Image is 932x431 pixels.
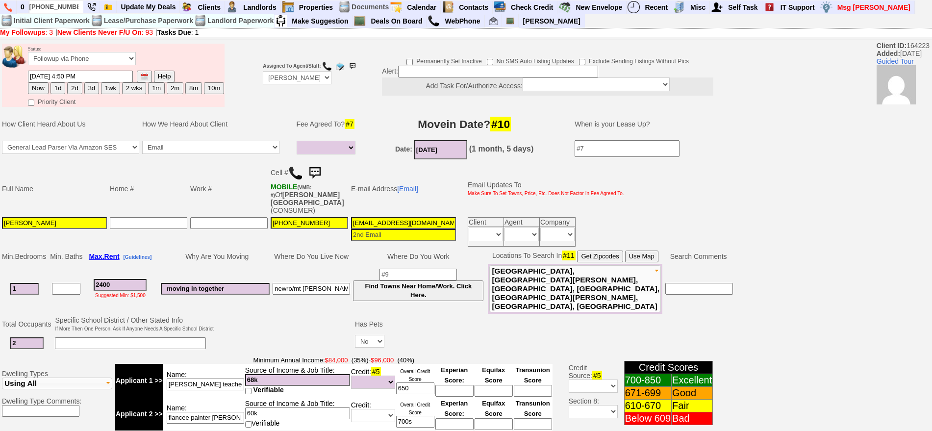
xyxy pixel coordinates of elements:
img: myadd.png [711,1,723,13]
span: [GEOGRAPHIC_DATA], [GEOGRAPHIC_DATA][PERSON_NAME], [GEOGRAPHIC_DATA], [GEOGRAPHIC_DATA], [GEOGRAP... [492,267,659,310]
font: Make Sure To Set Towns, Price, Etc. Does Not Factor In Fee Agreed To. [468,191,624,196]
td: When is your Lease Up? [565,109,730,139]
a: [Guidelines] [123,253,151,260]
a: Tasks Due: 1 [157,28,199,36]
td: Client [468,217,504,227]
span: #10 [490,117,511,131]
span: - [115,356,553,364]
img: chalkboard.png [506,17,514,25]
b: [Guidelines] [123,254,151,260]
a: Misc [686,1,710,14]
img: call.png [428,15,440,27]
input: 1st Email - Question #0 [351,217,456,229]
input: No SMS Auto Listing Updates [487,59,493,65]
button: [GEOGRAPHIC_DATA], [GEOGRAPHIC_DATA][PERSON_NAME], [GEOGRAPHIC_DATA], [GEOGRAPHIC_DATA], [GEOGRAP... [489,265,661,312]
a: Recent [641,1,672,14]
nobr: Locations To Search In [492,252,658,259]
td: How We Heard About Client [141,109,291,139]
a: Guided Tour [877,57,914,65]
img: docs.png [194,15,206,27]
font: (VMB: #) [271,185,311,198]
font: (40%) [397,356,414,364]
a: Update My Deals [117,0,180,13]
img: help2.png [763,1,776,13]
img: creditreport.png [494,1,506,13]
input: #7 [575,140,680,157]
a: New Envelope [572,1,627,14]
button: Find Towns Near Home/Work. Click Here. [353,280,483,301]
a: Contacts [455,1,493,14]
label: No SMS Auto Listing Updates [487,54,574,66]
font: Equifax Score [482,366,505,384]
a: WebPhone [441,15,484,27]
input: Ask Customer: Do You Know Your Equifax Credit Score [475,385,513,397]
a: Properties [295,1,337,14]
b: Added: [877,50,900,57]
font: Experian Score: [441,400,468,417]
a: Landlords [239,1,281,14]
td: Where Do You Work [352,249,485,264]
img: landlord.png [226,1,238,13]
span: #11 [562,251,575,260]
font: Experian Score: [441,366,468,384]
td: Source of Income & Job Title: [245,364,351,397]
font: MOBILE [271,183,297,191]
input: #4 [245,407,350,419]
font: (35%) [352,356,369,364]
span: 164223 [DATE] [877,42,932,104]
img: clients.png [180,1,193,13]
td: Bad [672,412,713,425]
a: Clients [194,1,225,14]
font: Overall Credit Score [400,402,430,415]
img: jorge@homesweethomeproperties.com [489,17,498,25]
input: Ask Customer: Do You Know Your Overall Credit Score [396,382,434,394]
font: If More Then One Person, Ask If Anyone Needs A Specific School District [55,326,213,331]
td: Credit: [351,397,396,431]
img: [calendar icon] [141,73,148,80]
button: 2m [167,82,183,94]
button: Help [154,71,175,82]
input: Ask Customer: Do You Know Your Experian Credit Score [435,385,474,397]
img: contact.png [442,1,454,13]
td: Work # [189,162,269,216]
button: 1m [148,82,165,94]
label: Permanently Set Inactive [406,54,481,66]
td: Fair [672,400,713,412]
img: people.png [2,46,32,68]
td: Where Do You Live Now [271,249,352,264]
input: #4 [245,374,350,386]
img: sms.png [348,61,357,71]
input: Ask Customer: Do You Know Your Overall Credit Score [396,416,434,428]
b: T-Mobile USA, Inc. [271,183,311,199]
img: chalkboard.png [353,15,366,27]
input: Quick Search [29,0,83,13]
td: Home # [108,162,189,216]
img: compose_email.png [335,61,345,71]
h3: Movein Date? [365,115,563,133]
td: Min. Baths [49,249,84,264]
a: IT Support [777,1,819,14]
span: #7 [345,119,354,129]
td: Initial Client Paperwork [13,14,90,27]
td: Landlord Paperwork [207,14,274,27]
input: #6 [161,283,270,295]
button: 8m [185,82,202,94]
img: recent.png [628,1,640,13]
td: Specific School District / Other Stated Info [53,315,215,333]
font: Msg [PERSON_NAME] [837,3,910,11]
button: 1d [50,82,65,94]
td: 700-850 [624,374,671,387]
button: Use Map [625,251,658,262]
font: Minimum Annual Income: [253,356,369,364]
span: Rent [104,253,120,260]
span: Bedrooms [15,253,46,260]
td: Applicant 1 >> [115,364,163,397]
input: Priority Client [28,100,34,106]
b: Client ID: [877,42,907,50]
td: Name: [163,364,245,397]
b: Max. [89,253,119,260]
td: How Client Heard About Us [0,109,141,139]
img: su2.jpg [275,15,287,27]
font: Transunion Score [516,366,550,384]
td: Credit Scores [624,361,713,374]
